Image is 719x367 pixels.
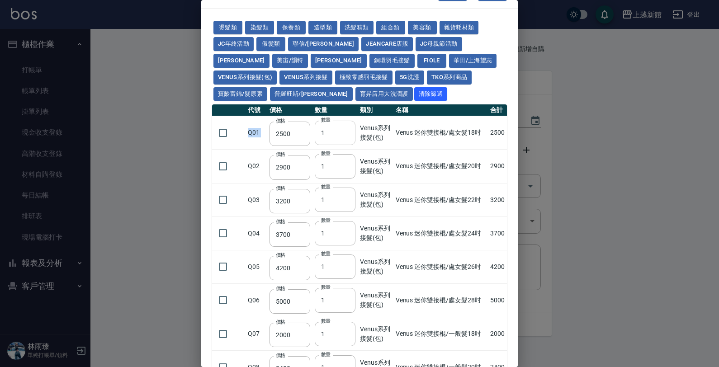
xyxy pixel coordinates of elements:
[488,150,507,183] td: 2900
[279,71,332,85] button: Venus系列接髮
[427,71,472,85] button: TKO系列商品
[288,37,359,51] button: 聯信/[PERSON_NAME]
[277,21,306,35] button: 保養類
[213,54,270,68] button: [PERSON_NAME]
[246,104,267,116] th: 代號
[335,71,393,85] button: 極致零感羽毛接髮
[276,218,285,225] label: 價格
[321,284,331,291] label: 數量
[312,104,358,116] th: 數量
[449,54,497,68] button: 華田/上海望志
[488,317,507,351] td: 2000
[321,250,331,257] label: 數量
[358,216,393,250] td: Venus系列接髮(包)
[276,118,285,124] label: 價格
[246,250,267,283] td: Q05
[272,54,308,68] button: 美宙/韻特
[488,116,507,150] td: 2500
[213,87,267,101] button: 寶齡富錦/髮原素
[246,283,267,317] td: Q06
[213,71,277,85] button: Venus系列接髮(包)
[321,318,331,325] label: 數量
[213,21,242,35] button: 燙髮類
[213,37,254,51] button: JC年終活動
[361,37,413,51] button: JeanCare店販
[246,317,267,351] td: Q07
[488,283,507,317] td: 5000
[488,216,507,250] td: 3700
[417,54,446,68] button: FIOLE
[416,37,462,51] button: JC母親節活動
[393,104,488,116] th: 名稱
[369,54,415,68] button: 銅環羽毛接髮
[321,183,331,190] label: 數量
[358,317,393,351] td: Venus系列接髮(包)
[276,285,285,292] label: 價格
[488,250,507,283] td: 4200
[393,250,488,283] td: Venus 迷你雙接棍/處女髮26吋
[276,252,285,259] label: 價格
[358,250,393,283] td: Venus系列接髮(包)
[321,150,331,157] label: 數量
[358,283,393,317] td: Venus系列接髮(包)
[358,150,393,183] td: Venus系列接髮(包)
[393,283,488,317] td: Venus 迷你雙接棍/處女髮28吋
[358,183,393,216] td: Venus系列接髮(包)
[340,21,374,35] button: 洗髮精類
[246,116,267,150] td: Q01
[393,216,488,250] td: Venus 迷你雙接棍/處女髮24吋
[321,117,331,123] label: 數量
[246,150,267,183] td: Q02
[408,21,437,35] button: 美容類
[321,217,331,224] label: 數量
[414,87,448,101] button: 清除篩選
[256,37,285,51] button: 假髮類
[276,352,285,359] label: 價格
[488,183,507,216] td: 3200
[276,185,285,192] label: 價格
[393,116,488,150] td: Venus 迷你雙接棍/處女髮18吋
[246,216,267,250] td: Q04
[276,319,285,325] label: 價格
[270,87,353,101] button: 普羅旺斯/[PERSON_NAME]
[393,317,488,351] td: Venus 迷你雙接棍/一般髮18吋
[308,21,337,35] button: 造型類
[393,183,488,216] td: Venus 迷你雙接棍/處女髮22吋
[267,104,312,116] th: 價格
[358,104,393,116] th: 類別
[393,150,488,183] td: Venus 迷你雙接棍/處女髮20吋
[355,87,413,101] button: 育昇店用大洗潤護
[440,21,479,35] button: 雜貨耗材類
[245,21,274,35] button: 染髮類
[358,116,393,150] td: Venus系列接髮(包)
[321,351,331,358] label: 數量
[376,21,405,35] button: 組合類
[311,54,367,68] button: [PERSON_NAME]
[488,104,507,116] th: 合計
[276,151,285,158] label: 價格
[246,183,267,216] td: Q03
[395,71,424,85] button: 5G洗護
